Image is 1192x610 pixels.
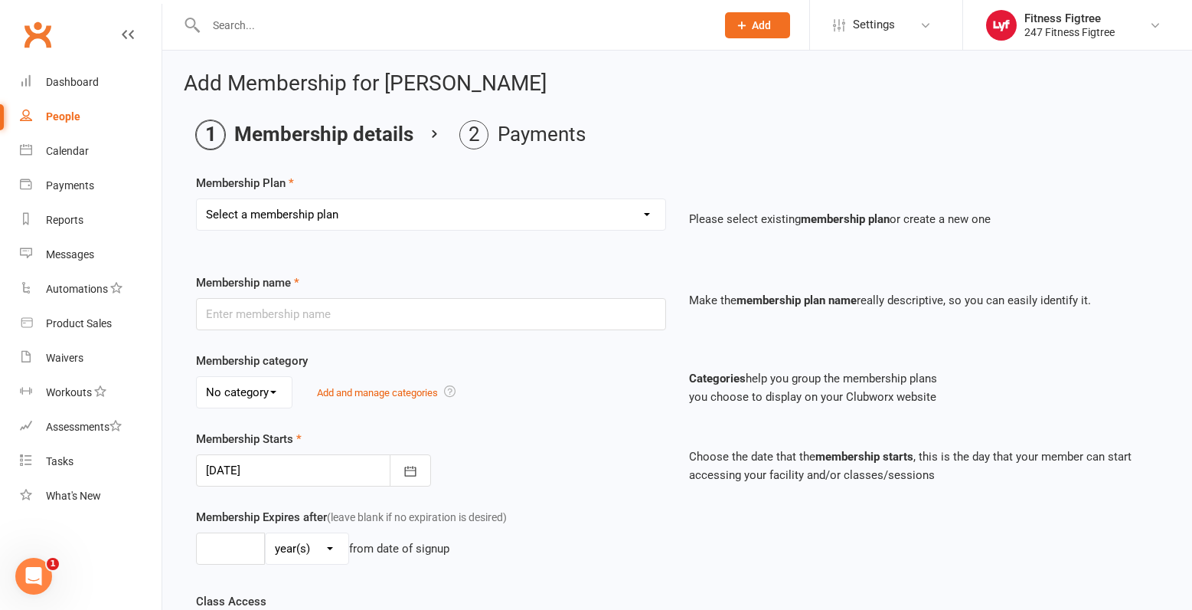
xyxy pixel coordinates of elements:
[1024,25,1115,39] div: 247 Fitness Figtree
[752,19,771,31] span: Add
[20,238,162,272] a: Messages
[46,421,122,433] div: Assessments
[327,511,507,523] span: (leave blank if no expiration is desired)
[46,179,94,192] div: Payments
[196,120,413,149] li: Membership details
[20,272,162,307] a: Automations
[20,444,162,479] a: Tasks
[46,386,92,398] div: Workouts
[689,448,1159,484] p: Choose the date that the , this is the day that your member can start accessing your facility and...
[46,490,101,502] div: What's New
[20,169,162,203] a: Payments
[736,294,857,307] strong: membership plan name
[46,76,99,88] div: Dashboard
[20,203,162,238] a: Reports
[196,298,666,330] input: Enter membership name
[20,100,162,134] a: People
[201,15,705,36] input: Search...
[20,341,162,376] a: Waivers
[815,450,913,464] strong: membership starts
[46,214,83,226] div: Reports
[20,376,162,410] a: Workouts
[46,352,83,364] div: Waivers
[46,283,108,295] div: Automations
[196,274,299,292] label: Membership name
[46,455,73,467] div: Tasks
[46,317,112,330] div: Product Sales
[689,210,1159,228] p: Please select existing or create a new one
[317,387,438,398] a: Add and manage categories
[15,558,52,595] iframe: Intercom live chat
[1024,11,1115,25] div: Fitness Figtree
[20,410,162,444] a: Assessments
[196,430,302,448] label: Membership Starts
[349,539,449,558] div: from date of signup
[986,10,1017,41] img: thumb_image1753610192.png
[46,145,89,157] div: Calendar
[20,134,162,169] a: Calendar
[196,352,308,370] label: Membership category
[725,12,790,38] button: Add
[689,372,746,385] strong: Categories
[196,174,294,192] label: Membership Plan
[20,307,162,341] a: Product Sales
[46,110,80,123] div: People
[196,508,507,526] label: Membership Expires after
[184,72,1171,96] h2: Add Membership for [PERSON_NAME]
[46,248,94,261] div: Messages
[853,8,895,42] span: Settings
[47,558,59,570] span: 1
[801,212,890,226] strong: membership plan
[459,120,586,149] li: Payments
[20,479,162,513] a: What's New
[20,65,162,100] a: Dashboard
[689,369,1159,406] p: help you group the membership plans you choose to display on your Clubworx website
[18,15,57,54] a: Clubworx
[689,291,1159,310] p: Make the really descriptive, so you can easily identify it.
